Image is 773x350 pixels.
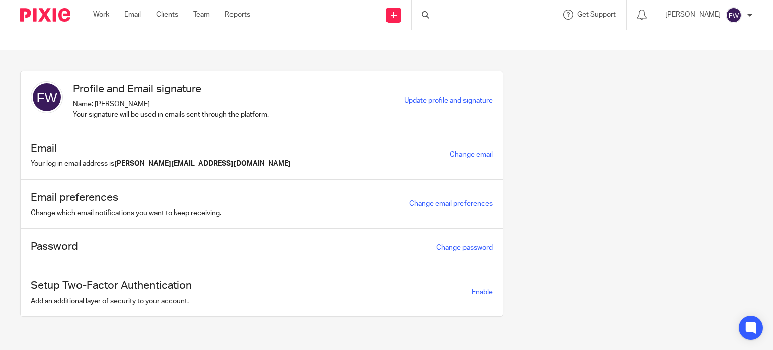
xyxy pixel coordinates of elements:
a: Clients [156,10,178,20]
h1: Email preferences [31,190,221,205]
a: Update profile and signature [404,97,493,104]
span: Enable [472,289,493,296]
img: Pixie [20,8,70,22]
p: Add an additional layer of security to your account. [31,296,192,306]
b: [PERSON_NAME][EMAIL_ADDRESS][DOMAIN_NAME] [114,160,291,167]
h1: Setup Two-Factor Authentication [31,277,192,293]
p: Your log in email address is [31,159,291,169]
a: Change email [450,151,493,158]
img: svg%3E [726,7,742,23]
h1: Password [31,239,78,254]
a: Work [93,10,109,20]
span: Get Support [577,11,616,18]
h1: Profile and Email signature [73,81,269,97]
a: Change password [436,244,493,251]
p: Name: [PERSON_NAME] Your signature will be used in emails sent through the platform. [73,99,269,120]
a: Team [193,10,210,20]
a: Change email preferences [409,200,493,207]
a: Email [124,10,141,20]
h1: Email [31,141,291,156]
p: Change which email notifications you want to keep receiving. [31,208,221,218]
p: [PERSON_NAME] [665,10,721,20]
img: svg%3E [31,81,63,113]
a: Reports [225,10,250,20]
